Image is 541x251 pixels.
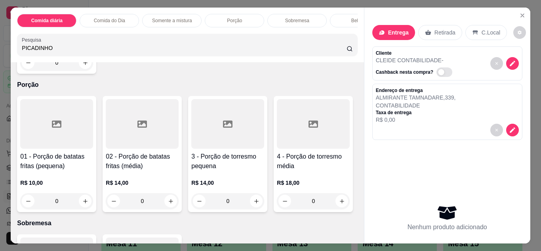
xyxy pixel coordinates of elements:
[277,179,350,187] p: R$ 18,00
[285,17,309,24] p: Sobremesa
[20,179,93,187] p: R$ 10,00
[436,67,455,77] label: Automatic updates
[482,29,500,36] p: C.Local
[506,57,519,70] button: decrease-product-quantity
[513,26,526,39] button: decrease-product-quantity
[107,195,120,207] button: decrease-product-quantity
[152,17,192,24] p: Somente a mistura
[516,9,529,22] button: Close
[376,102,456,109] p: CONTABILIDADE
[506,124,519,136] button: decrease-product-quantity
[227,17,242,24] p: Porção
[376,69,433,75] p: Cashback nesta compra?
[278,195,291,207] button: decrease-product-quantity
[376,94,456,102] p: ALMIRANTE TAMNADARE , 339 ,
[22,56,34,69] button: decrease-product-quantity
[94,17,125,24] p: Comida do Dia
[106,179,179,187] p: R$ 14,00
[106,152,179,171] h4: 02 - Porção de batatas fritas (média)
[490,57,503,70] button: decrease-product-quantity
[31,17,63,24] p: Comida diária
[79,195,91,207] button: increase-product-quantity
[17,218,357,228] p: Sobremesa
[376,87,456,94] p: Endereço de entrega
[335,195,348,207] button: increase-product-quantity
[277,152,350,171] h4: 4 - Porção de torresmo média
[164,195,177,207] button: increase-product-quantity
[22,44,347,52] input: Pesquisa
[376,116,456,124] p: R$ 0,00
[250,195,263,207] button: increase-product-quantity
[408,222,487,232] p: Nenhum produto adicionado
[79,56,91,69] button: increase-product-quantity
[20,152,93,171] h4: 01 - Porção de batatas fritas (pequena)
[376,50,455,56] p: Cliente
[388,29,409,36] p: Entrega
[191,179,264,187] p: R$ 14,00
[376,56,455,64] p: CLEIDE CONTABILIDADE -
[17,80,357,90] p: Porção
[22,36,44,43] label: Pesquisa
[351,17,368,24] p: Bebidas
[22,195,34,207] button: decrease-product-quantity
[376,109,456,116] p: Taxa de entrega
[193,195,206,207] button: decrease-product-quantity
[490,124,503,136] button: decrease-product-quantity
[434,29,455,36] p: Retirada
[191,152,264,171] h4: 3 - Porção de torresmo pequena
